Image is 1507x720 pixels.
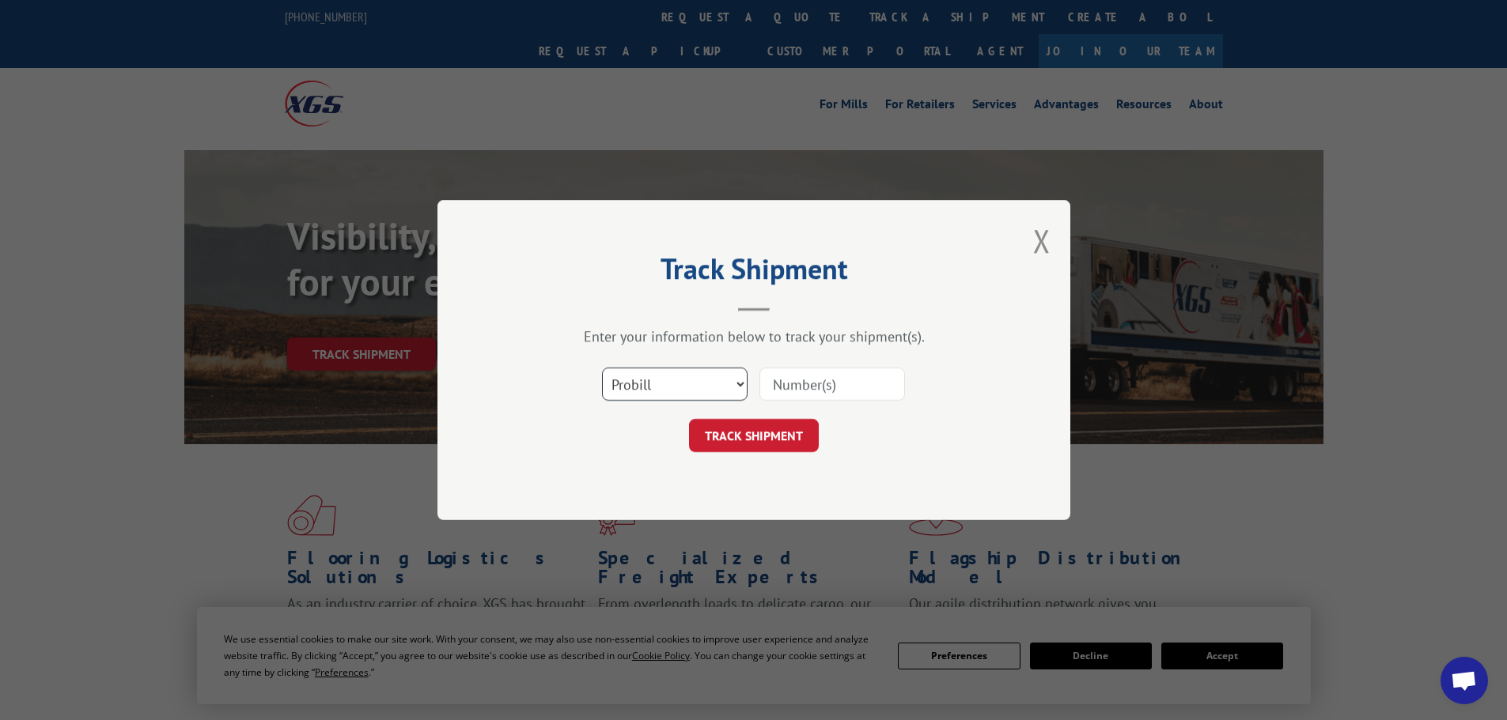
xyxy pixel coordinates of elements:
[759,368,905,401] input: Number(s)
[1441,657,1488,704] div: Open chat
[517,258,991,288] h2: Track Shipment
[689,419,819,452] button: TRACK SHIPMENT
[1033,220,1051,262] button: Close modal
[517,327,991,345] div: Enter your information below to track your shipment(s).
